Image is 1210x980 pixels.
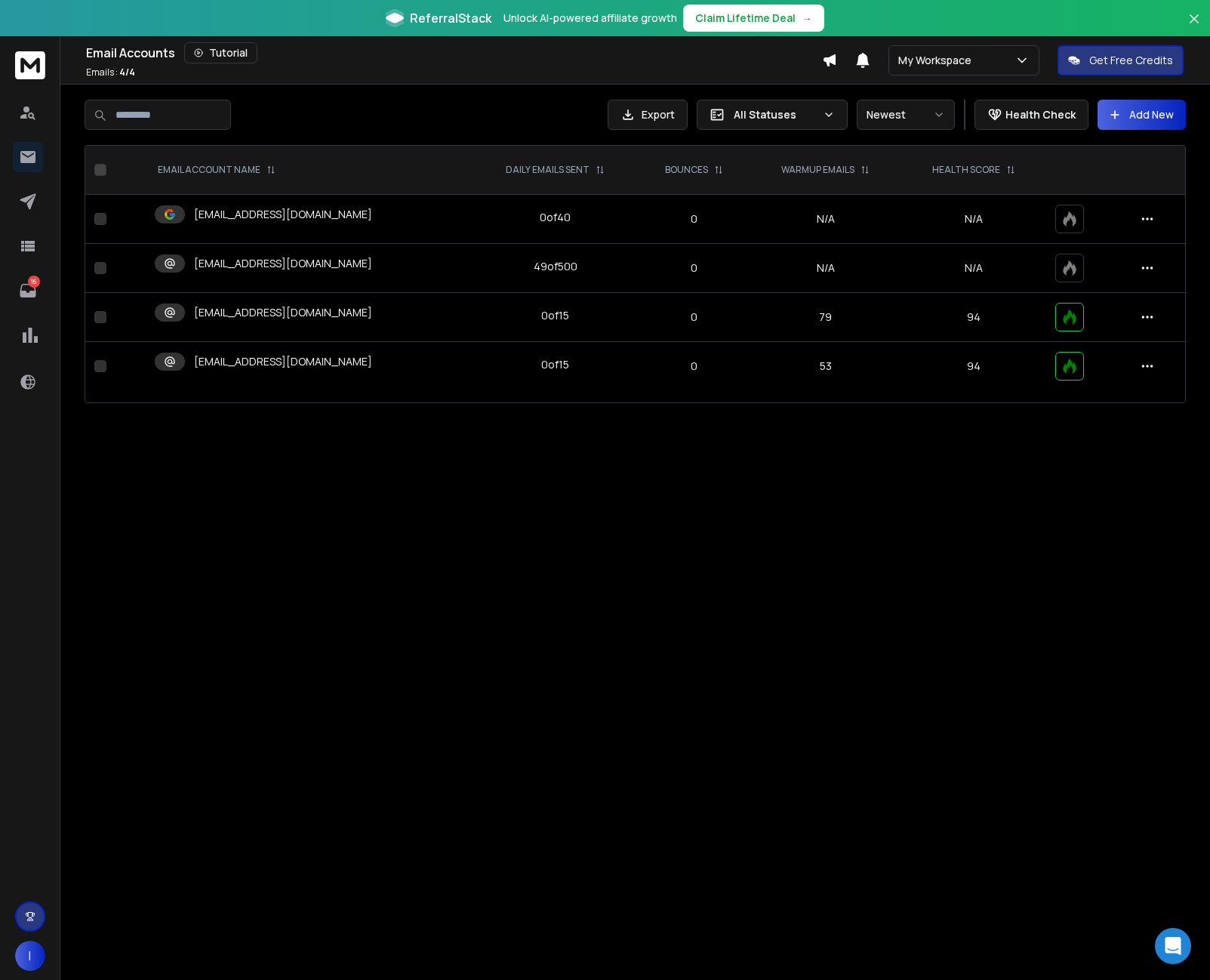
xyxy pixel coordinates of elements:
button: Health Check [974,100,1088,130]
p: My Workspace [898,53,978,68]
td: 94 [901,342,1046,391]
p: [EMAIL_ADDRESS][DOMAIN_NAME] [194,305,372,320]
p: 0 [648,211,740,227]
p: Unlock AI-powered affiliate growth [503,11,677,26]
span: ReferralStack [410,9,491,27]
button: Add New [1098,100,1186,130]
button: Newest [857,100,955,130]
p: HEALTH SCORE [932,164,1000,176]
p: N/A [910,260,1037,276]
a: 16 [13,276,43,306]
p: N/A [910,211,1037,227]
span: → [802,11,812,26]
span: 4 / 4 [119,66,135,79]
button: Get Free Credits [1058,45,1184,76]
td: 94 [901,293,1046,342]
p: 0 [648,359,740,374]
button: I [15,941,45,971]
div: 0 of 15 [541,357,569,372]
p: Health Check [1005,107,1076,122]
p: All Statuses [734,107,817,122]
button: Export [608,100,688,130]
p: [EMAIL_ADDRESS][DOMAIN_NAME] [194,354,372,369]
p: 16 [28,276,40,288]
td: 53 [750,342,901,391]
div: 49 of 500 [534,259,577,274]
p: [EMAIL_ADDRESS][DOMAIN_NAME] [194,207,372,222]
p: WARMUP EMAILS [781,164,854,176]
td: N/A [750,244,901,293]
div: 0 of 15 [541,308,569,323]
div: Open Intercom Messenger [1155,928,1191,964]
p: [EMAIL_ADDRESS][DOMAIN_NAME] [194,256,372,271]
p: 0 [648,310,740,325]
p: Emails : [86,66,135,79]
div: 0 of 40 [540,210,571,225]
div: EMAIL ACCOUNT NAME [158,164,276,176]
button: Tutorial [184,42,257,63]
td: N/A [750,195,901,244]
button: Claim Lifetime Deal→ [683,5,824,32]
p: BOUNCES [665,164,708,176]
button: Close banner [1184,9,1204,45]
p: DAILY EMAILS SENT [506,164,590,176]
p: Get Free Credits [1089,53,1173,68]
td: 79 [750,293,901,342]
p: 0 [648,260,740,276]
div: Email Accounts [86,42,822,63]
